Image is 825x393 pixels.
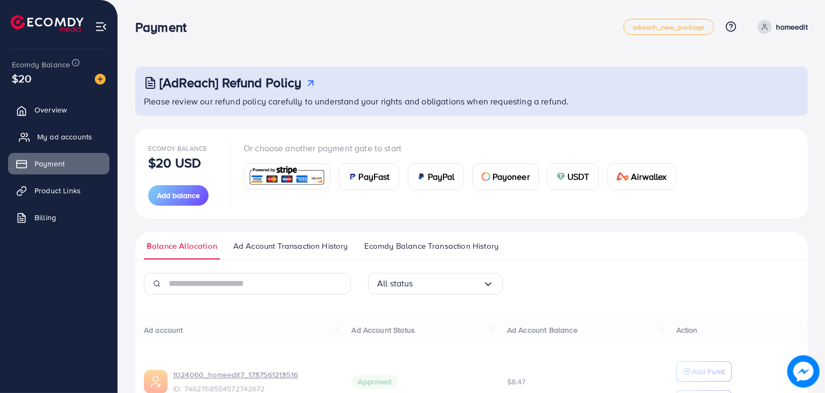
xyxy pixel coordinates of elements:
a: Billing [8,207,109,228]
a: My ad accounts [8,126,109,148]
a: cardAirwallex [607,163,676,190]
a: Payment [8,153,109,174]
img: card [247,165,327,188]
span: Payment [34,158,65,169]
img: image [791,359,816,384]
span: Product Links [34,185,81,196]
img: menu [95,20,107,33]
p: homeedit [776,20,808,33]
a: cardPayFast [339,163,399,190]
span: Ad Account Transaction History [233,240,348,252]
span: Ecomdy Balance Transaction History [364,240,498,252]
span: adreach_new_package [633,24,705,31]
span: Add balance [157,190,200,201]
span: PayPal [428,170,455,183]
span: PayFast [359,170,390,183]
span: Ecomdy Balance [148,144,207,153]
span: Billing [34,212,56,223]
p: $20 USD [148,156,201,169]
img: card [348,172,357,181]
span: Balance Allocation [147,240,217,252]
a: adreach_new_package [623,19,714,35]
span: Overview [34,104,67,115]
span: Ecomdy Balance [12,59,70,70]
a: card [244,163,330,190]
img: card [616,172,629,181]
div: Search for option [368,273,503,294]
h3: Payment [135,19,195,35]
a: Overview [8,99,109,121]
img: card [417,172,426,181]
a: Product Links [8,180,109,201]
span: USDT [567,170,590,183]
span: Airwallex [631,170,667,183]
p: Or choose another payment gate to start [244,142,685,155]
a: homeedit [753,20,808,34]
img: image [95,74,106,85]
a: cardUSDT [547,163,599,190]
a: cardPayPal [408,163,464,190]
span: Payoneer [493,170,530,183]
img: logo [11,15,84,32]
h3: [AdReach] Refund Policy [160,75,302,90]
span: $20 [12,71,31,86]
span: All status [377,275,413,292]
span: My ad accounts [37,131,92,142]
input: Search for option [413,275,483,292]
p: Please review our refund policy carefully to understand your rights and obligations when requesti... [144,95,801,108]
button: Add balance [148,185,209,206]
img: card [557,172,565,181]
img: card [482,172,490,181]
a: cardPayoneer [473,163,539,190]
